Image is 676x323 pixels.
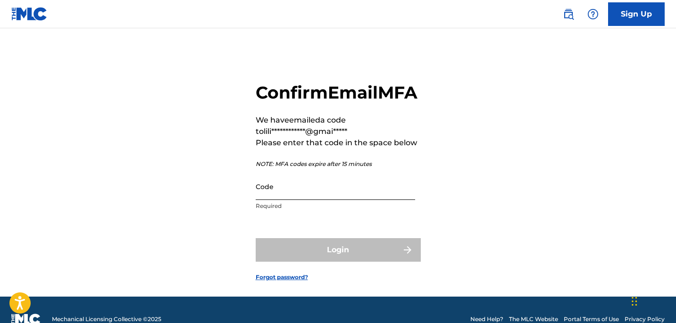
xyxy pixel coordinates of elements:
[587,8,599,20] img: help
[632,287,637,315] div: Drag
[256,82,421,103] h2: Confirm Email MFA
[256,202,415,210] p: Required
[629,278,676,323] iframe: Chat Widget
[256,273,308,282] a: Forgot password?
[608,2,665,26] a: Sign Up
[584,5,602,24] div: Help
[559,5,578,24] a: Public Search
[256,137,421,149] p: Please enter that code in the space below
[563,8,574,20] img: search
[256,160,421,168] p: NOTE: MFA codes expire after 15 minutes
[11,7,48,21] img: MLC Logo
